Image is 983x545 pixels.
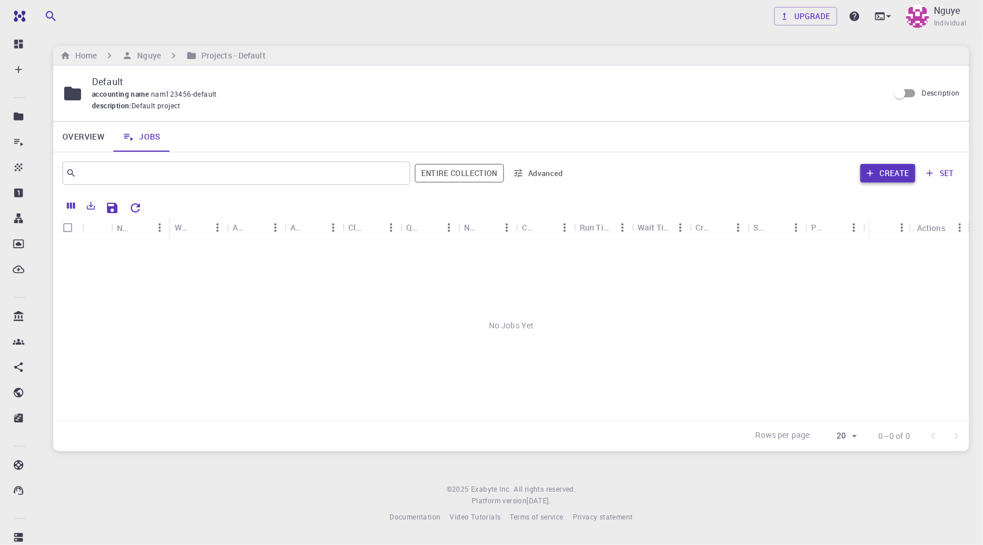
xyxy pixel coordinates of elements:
div: No Jobs Yet [53,239,969,412]
div: Shared [748,216,805,239]
button: Menu [787,218,805,237]
p: 0–0 of 0 [879,430,910,442]
button: Menu [951,218,969,237]
div: Cluster [343,216,400,239]
span: Description [922,88,960,97]
div: Run Time [574,216,632,239]
button: Menu [498,218,516,237]
div: Workflow Name [169,216,227,239]
span: Individual [934,17,967,29]
button: Menu [729,218,748,237]
a: Jobs [113,122,170,152]
span: Documentation [389,512,440,521]
h6: Projects - Default [197,49,266,62]
div: Run Time [580,216,613,239]
div: 20 [817,427,860,444]
h6: Nguye [132,49,161,62]
button: Entire collection [415,164,504,182]
img: logo [9,10,25,22]
div: Actions [911,217,969,239]
div: Wait Time [632,216,690,239]
button: Reset Explorer Settings [124,196,147,220]
button: Menu [382,218,400,237]
button: Menu [613,218,632,237]
button: Sort [363,218,382,237]
span: accounting name [92,89,151,98]
button: Create [860,164,915,182]
button: Menu [555,218,574,237]
p: Rows per page: [756,429,812,442]
button: Sort [537,218,555,237]
button: set [920,164,960,182]
nav: breadcrumb [58,49,268,62]
button: Sort [305,218,324,237]
a: Video Tutorials [450,511,500,523]
div: Application Version [285,216,343,239]
a: Overview [53,122,113,152]
button: Menu [208,218,227,237]
button: Menu [266,218,285,237]
span: Privacy statement [573,512,633,521]
div: Status [870,217,911,239]
span: Filter throughout whole library including sets (folders) [415,164,504,182]
a: [DATE]. [527,495,551,507]
p: Default [92,75,879,89]
button: Menu [893,218,911,237]
button: Sort [875,218,894,237]
button: Menu [845,218,863,237]
div: Cluster [348,216,363,239]
button: Sort [479,218,498,237]
div: Workflow Name [175,216,190,239]
span: Video Tutorials [450,512,500,521]
button: Menu [150,218,169,237]
button: Sort [248,218,266,237]
div: Public [805,216,863,239]
div: Name [117,217,132,239]
div: Application [233,216,248,239]
span: © 2025 [447,484,471,495]
button: Sort [768,218,787,237]
span: nam123456-default [151,89,222,98]
button: Save Explorer Settings [101,196,124,220]
button: Menu [324,218,343,237]
button: Sort [826,218,845,237]
h6: Home [71,49,97,62]
div: Nodes [458,216,516,239]
button: Sort [190,218,208,237]
a: Exabyte Inc. [471,484,511,495]
span: Default project [131,100,181,112]
span: [DATE] . [527,496,551,505]
a: Documentation [389,511,440,523]
div: Icon [82,217,111,239]
div: Application Version [290,216,305,239]
button: Sort [710,218,729,237]
span: description : [92,100,131,112]
a: Upgrade [774,7,837,25]
div: Shared [753,216,768,239]
a: Terms of service [510,511,563,523]
button: Advanced [509,164,569,182]
a: Privacy statement [573,511,633,523]
div: Cores [522,216,537,239]
button: Menu [671,218,690,237]
button: Sort [132,218,150,237]
button: Columns [61,196,81,215]
div: Created [695,216,710,239]
div: Actions [917,217,945,239]
span: Platform version [472,495,527,507]
button: Sort [421,218,440,237]
span: Terms of service [510,512,563,521]
div: Application [227,216,285,239]
button: Export [81,196,101,215]
div: Cores [516,216,574,239]
div: Public [811,216,826,239]
p: Nguye [934,3,960,17]
div: Queue [400,216,458,239]
div: Wait Time [638,216,671,239]
div: Name [111,217,169,239]
span: All rights reserved. [514,484,576,495]
button: Menu [440,218,458,237]
div: Nodes [464,216,479,239]
div: Queue [406,216,421,239]
img: Nguye [906,5,929,28]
